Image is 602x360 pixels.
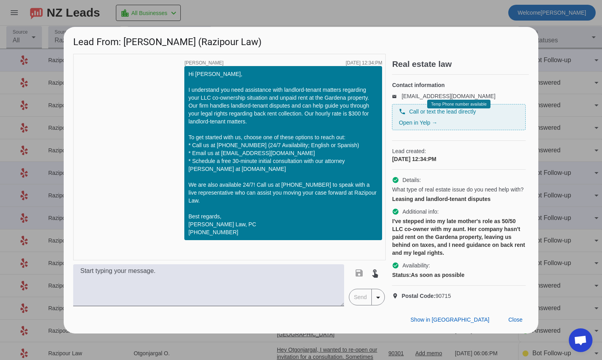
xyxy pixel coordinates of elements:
span: Additional info: [402,208,439,216]
strong: Postal Code: [401,293,435,299]
button: Show in [GEOGRAPHIC_DATA] [404,313,496,327]
span: Call or text the lead directly [409,108,476,116]
mat-icon: check_circle [392,262,399,269]
mat-icon: touch_app [370,268,380,278]
div: Open chat [569,328,593,352]
h2: Real estate law [392,60,529,68]
div: [DATE] 12:34:PM [346,61,382,65]
strong: Status: [392,272,411,278]
div: Hi [PERSON_NAME], I understand you need assistance with landlord-tenant matters regarding your LL... [188,70,378,236]
mat-icon: check_circle [392,176,399,184]
mat-icon: location_on [392,293,401,299]
a: [EMAIL_ADDRESS][DOMAIN_NAME] [401,93,495,99]
div: As soon as possible [392,271,526,279]
span: Temp Phone number available [431,102,487,106]
span: Availability: [402,261,430,269]
span: What type of real estate issue do you need help with? [392,186,523,193]
a: Open in Yelp → [399,119,437,126]
span: 90715 [401,292,451,300]
mat-icon: check_circle [392,208,399,215]
mat-icon: email [392,94,401,98]
span: [PERSON_NAME] [184,61,223,65]
span: Details: [402,176,421,184]
h1: Lead From: [PERSON_NAME] (Razipour Law) [64,27,538,53]
div: [DATE] 12:34:PM [392,155,526,163]
div: Leasing and landlord-tenant disputes [392,195,526,203]
mat-icon: phone [399,108,406,115]
span: Close [508,316,522,323]
span: Show in [GEOGRAPHIC_DATA] [411,316,489,323]
button: Close [502,313,529,327]
h4: Contact information [392,81,526,89]
div: I've stepped into my late mother's role as 50/50 LLC co-owner with my aunt. Her company hasn't pa... [392,217,526,257]
span: Lead created: [392,147,526,155]
mat-icon: arrow_drop_down [373,293,383,302]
